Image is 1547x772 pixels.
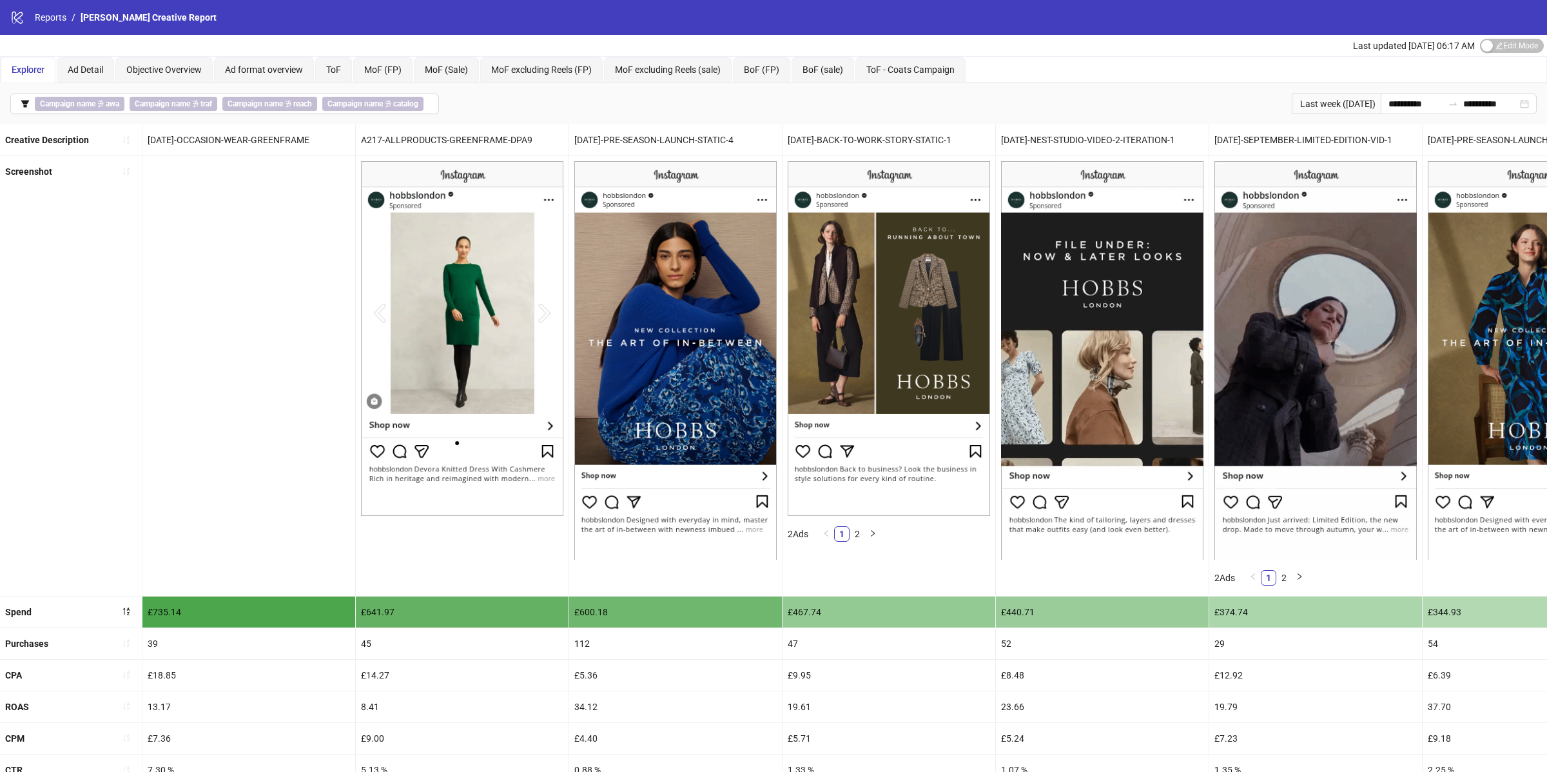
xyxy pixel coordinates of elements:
span: left [1249,573,1257,580]
button: Campaign name ∌ awaCampaign name ∌ trafCampaign name ∌ reachCampaign name ∌ catalog [10,94,439,114]
div: 19.61 [783,691,995,722]
div: [DATE]-PRE-SEASON-LAUNCH-STATIC-4 [569,124,782,155]
div: £641.97 [356,597,569,628]
img: Screenshot 120233436558260624 [788,161,990,516]
span: filter [21,99,30,108]
span: BoF (FP) [744,64,779,75]
div: £7.23 [1209,723,1422,754]
span: sort-descending [122,607,131,616]
li: 1 [1261,570,1276,586]
li: Previous Page [1245,570,1261,586]
img: Screenshot 120234220076240624 [1001,161,1203,559]
span: sort-ascending [122,167,131,176]
div: 8.41 [356,691,569,722]
span: ∌ [130,97,217,111]
b: Campaign name [228,99,283,108]
b: Spend [5,607,32,617]
span: swap-right [1448,99,1458,109]
div: [DATE]-SEPTEMBER-LIMITED-EDITION-VID-1 [1209,124,1422,155]
li: 2 [850,526,865,542]
div: £9.00 [356,723,569,754]
div: £735.14 [142,597,355,628]
b: Purchases [5,638,48,649]
span: ToF - Coats Campaign [866,64,955,75]
span: sort-ascending [122,733,131,742]
span: MoF (FP) [364,64,402,75]
div: 47 [783,628,995,659]
div: £5.24 [996,723,1209,754]
li: 2 [1276,570,1292,586]
div: £8.48 [996,660,1209,691]
div: £440.71 [996,597,1209,628]
span: [PERSON_NAME] Creative Report [81,12,217,23]
img: Screenshot 120231763419370624 [574,161,777,559]
div: 45 [356,628,569,659]
div: £5.71 [783,723,995,754]
div: £467.74 [783,597,995,628]
div: 19.79 [1209,691,1422,722]
b: Campaign name [40,99,95,108]
span: sort-ascending [122,670,131,679]
div: £12.92 [1209,660,1422,691]
button: left [1245,570,1261,586]
div: [DATE]-NEST-STUDIO-VIDEO-2-ITERATION-1 [996,124,1209,155]
a: 1 [835,527,849,541]
div: 52 [996,628,1209,659]
a: 2 [850,527,864,541]
span: to [1448,99,1458,109]
span: Objective Overview [126,64,202,75]
div: £374.74 [1209,597,1422,628]
div: A217-ALLPRODUCTS-GREENFRAME-DPA9 [356,124,569,155]
div: 112 [569,628,782,659]
b: ROAS [5,702,29,712]
div: £18.85 [142,660,355,691]
span: ∌ [222,97,317,111]
span: MoF excluding Reels (sale) [615,64,721,75]
div: £7.36 [142,723,355,754]
b: catalog [393,99,418,108]
li: 1 [834,526,850,542]
b: Screenshot [5,166,52,177]
b: Campaign name [327,99,383,108]
button: right [865,526,881,542]
b: Creative Description [5,135,89,145]
div: £9.95 [783,660,995,691]
span: ∌ [35,97,124,111]
span: right [869,530,877,537]
div: £600.18 [569,597,782,628]
a: Reports [32,10,69,25]
div: 39 [142,628,355,659]
b: CPM [5,733,24,744]
a: 2 [1277,571,1291,585]
span: sort-ascending [122,135,131,144]
span: MoF excluding Reels (FP) [491,64,592,75]
span: right [1296,573,1303,580]
img: Screenshot 120235149361310624 [1214,161,1417,559]
span: Ad Detail [68,64,103,75]
span: sort-ascending [122,638,131,648]
div: 13.17 [142,691,355,722]
div: 34.12 [569,691,782,722]
li: / [72,10,75,25]
div: [DATE]-BACK-TO-WORK-STORY-STATIC-1 [783,124,995,155]
span: ToF [326,64,341,75]
b: Campaign name [135,99,190,108]
b: traf [200,99,212,108]
div: £14.27 [356,660,569,691]
div: Last week ([DATE]) [1292,94,1381,114]
span: 2 Ads [1214,573,1235,583]
div: [DATE]-OCCASION-WEAR-GREENFRAME [142,124,355,155]
span: sort-ascending [122,702,131,711]
span: left [822,530,830,537]
div: £4.40 [569,723,782,754]
div: £5.36 [569,660,782,691]
button: right [1292,570,1307,586]
b: awa [106,99,119,108]
li: Next Page [1292,570,1307,586]
a: 1 [1261,571,1276,585]
span: ∌ [322,97,423,111]
span: Ad format overview [225,64,303,75]
button: left [819,526,834,542]
b: reach [293,99,312,108]
span: MoF (Sale) [425,64,468,75]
